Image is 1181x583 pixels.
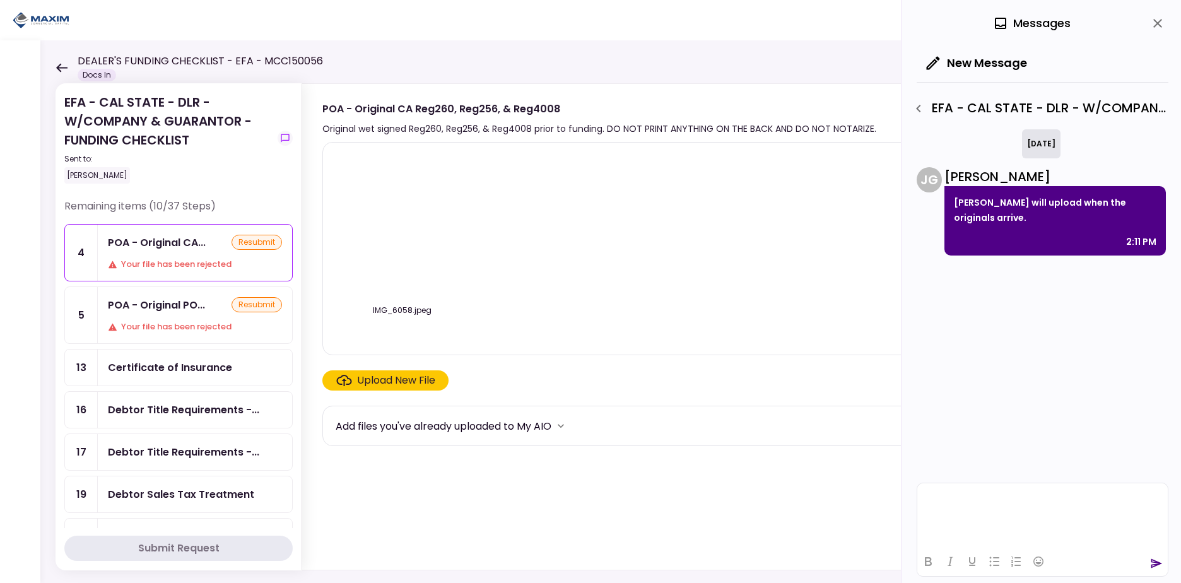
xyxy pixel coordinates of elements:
[64,286,293,344] a: 5POA - Original POA (not CA or GA)resubmitYour file has been rejected
[64,518,293,555] a: 25Proof of Down Payment 1
[65,392,98,428] div: 16
[954,195,1156,225] p: [PERSON_NAME] will upload when the originals arrive.
[908,98,1168,119] div: EFA - CAL STATE - DLR - W/COMPANY & GUARANTOR - FUNDING CHECKLIST - POA - Original POA (not CA or...
[322,370,449,391] span: Click here to upload the required document
[108,486,254,502] div: Debtor Sales Tax Treatment
[917,483,1168,546] iframe: Rich Text Area
[336,418,551,434] div: Add files you've already uploaded to My AIO
[64,199,293,224] div: Remaining items (10/37 Steps)
[13,11,69,30] img: Partner icon
[65,434,98,470] div: 17
[65,350,98,386] div: 13
[108,444,259,460] div: Debtor Title Requirements - Proof of IRP or Exemption
[944,167,1166,186] div: [PERSON_NAME]
[917,47,1037,79] button: New Message
[917,553,939,570] button: Bold
[939,553,961,570] button: Italic
[64,433,293,471] a: 17Debtor Title Requirements - Proof of IRP or Exemption
[1006,553,1027,570] button: Numbered list
[1028,553,1049,570] button: Emojis
[64,167,130,184] div: [PERSON_NAME]
[322,121,876,136] div: Original wet signed Reg260, Reg256, & Reg4008 prior to funding. DO NOT PRINT ANYTHING ON THE BACK...
[232,235,282,250] div: resubmit
[1150,557,1163,570] button: send
[336,305,468,316] div: IMG_6058.jpeg
[78,69,116,81] div: Docs In
[64,93,273,184] div: EFA - CAL STATE - DLR - W/COMPANY & GUARANTOR - FUNDING CHECKLIST
[108,235,206,250] div: POA - Original CA Reg260, Reg256, & Reg4008
[65,287,98,343] div: 5
[138,541,220,556] div: Submit Request
[917,167,942,192] div: J G
[64,476,293,513] a: 19Debtor Sales Tax Treatment
[232,297,282,312] div: resubmit
[65,476,98,512] div: 19
[65,519,98,555] div: 25
[302,83,1156,570] div: POA - Original CA Reg260, Reg256, & Reg4008Original wet signed Reg260, Reg256, & Reg4008 prior to...
[322,101,876,117] div: POA - Original CA Reg260, Reg256, & Reg4008
[1147,13,1168,34] button: close
[984,553,1005,570] button: Bullet list
[1022,129,1061,158] div: [DATE]
[278,131,293,146] button: show-messages
[78,54,323,69] h1: DEALER'S FUNDING CHECKLIST - EFA - MCC150056
[961,553,983,570] button: Underline
[108,402,259,418] div: Debtor Title Requirements - Other Requirements
[64,391,293,428] a: 16Debtor Title Requirements - Other Requirements
[1126,234,1156,249] div: 2:11 PM
[64,349,293,386] a: 13Certificate of Insurance
[64,224,293,281] a: 4POA - Original CA Reg260, Reg256, & Reg4008resubmitYour file has been rejected
[65,225,98,281] div: 4
[108,360,232,375] div: Certificate of Insurance
[64,153,273,165] div: Sent to:
[64,536,293,561] button: Submit Request
[108,321,282,333] div: Your file has been rejected
[357,373,435,388] div: Upload New File
[108,297,205,313] div: POA - Original POA (not CA or GA)
[551,416,570,435] button: more
[108,258,282,271] div: Your file has been rejected
[993,14,1071,33] div: Messages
